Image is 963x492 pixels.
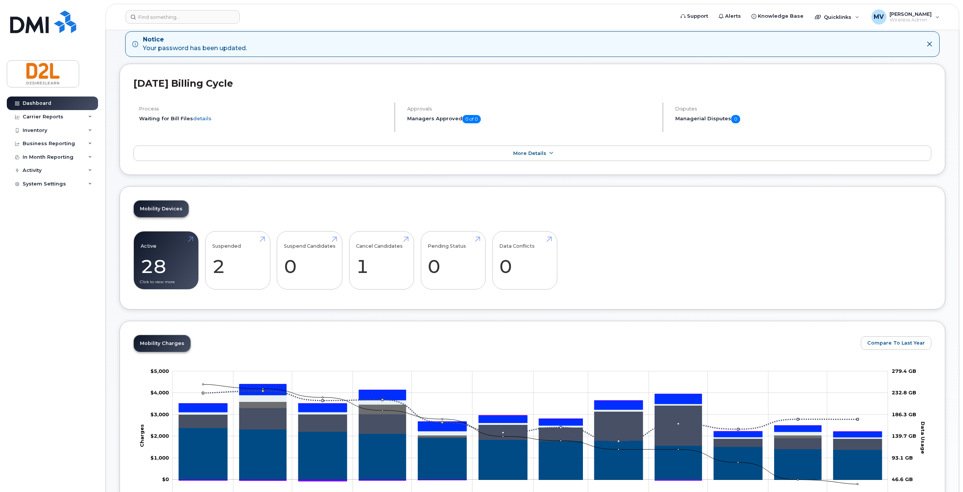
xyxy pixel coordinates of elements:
[139,424,145,447] tspan: Charges
[892,411,916,417] tspan: 186.3 GB
[139,106,388,112] h4: Process
[407,115,656,123] h5: Managers Approved
[889,17,932,23] span: Wireless Admin
[725,12,741,20] span: Alerts
[675,9,713,24] a: Support
[889,11,932,17] span: [PERSON_NAME]
[162,476,169,482] tspan: $0
[143,35,247,53] div: Your password has been updated.
[920,421,926,454] tspan: Data Usage
[892,368,916,374] tspan: 279.4 GB
[139,115,388,122] li: Waiting for Bill Files
[150,455,169,461] tspan: $1,000
[150,433,169,439] tspan: $2,000
[675,106,931,112] h4: Disputes
[892,476,913,482] tspan: 46.6 GB
[428,236,478,285] a: Pending Status 0
[892,433,916,439] tspan: 139.7 GB
[892,455,913,461] tspan: 93.1 GB
[141,236,192,285] a: Active 28
[179,395,882,438] g: Features
[499,236,550,285] a: Data Conflicts 0
[731,115,740,123] span: 0
[212,236,263,285] a: Suspended 2
[126,10,240,24] input: Find something...
[193,115,212,121] a: details
[150,368,169,374] g: $0
[675,115,931,123] h5: Managerial Disputes
[284,236,336,285] a: Suspend Candidates 0
[179,406,882,450] g: Roaming
[713,9,746,24] a: Alerts
[513,150,546,156] span: More Details
[810,9,865,25] div: Quicklinks
[179,384,882,432] g: PST
[758,12,804,20] span: Knowledge Base
[867,339,925,346] span: Compare To Last Year
[687,12,708,20] span: Support
[824,14,851,20] span: Quicklinks
[462,115,481,123] span: 0 of 0
[861,336,931,350] button: Compare To Last Year
[892,389,916,395] tspan: 232.8 GB
[143,35,247,44] strong: Notice
[150,389,169,395] g: $0
[179,385,882,437] g: HST
[356,236,407,285] a: Cancel Candidates 1
[150,433,169,439] g: $0
[150,455,169,461] g: $0
[133,78,931,89] h2: [DATE] Billing Cycle
[874,12,884,21] span: MV
[407,106,656,112] h4: Approvals
[150,368,169,374] tspan: $5,000
[150,411,169,417] g: $0
[746,9,809,24] a: Knowledge Base
[134,335,190,352] a: Mobility Charges
[150,389,169,395] tspan: $4,000
[866,9,945,25] div: Michael Vandenheuvel
[150,411,169,417] tspan: $3,000
[134,201,189,217] a: Mobility Devices
[179,428,882,480] g: Rate Plan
